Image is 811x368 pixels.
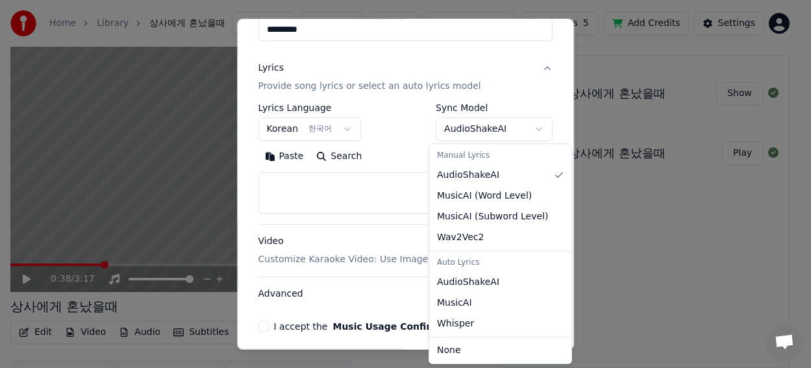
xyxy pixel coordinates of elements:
[437,276,499,289] span: AudioShakeAI
[437,297,472,310] span: MusicAI
[437,317,474,330] span: Whisper
[437,231,484,244] span: Wav2Vec2
[437,210,548,223] span: MusicAI ( Subword Level )
[432,254,569,272] div: Auto Lyrics
[437,344,461,357] span: None
[437,169,499,182] span: AudioShakeAI
[432,147,569,165] div: Manual Lyrics
[437,190,532,202] span: MusicAI ( Word Level )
